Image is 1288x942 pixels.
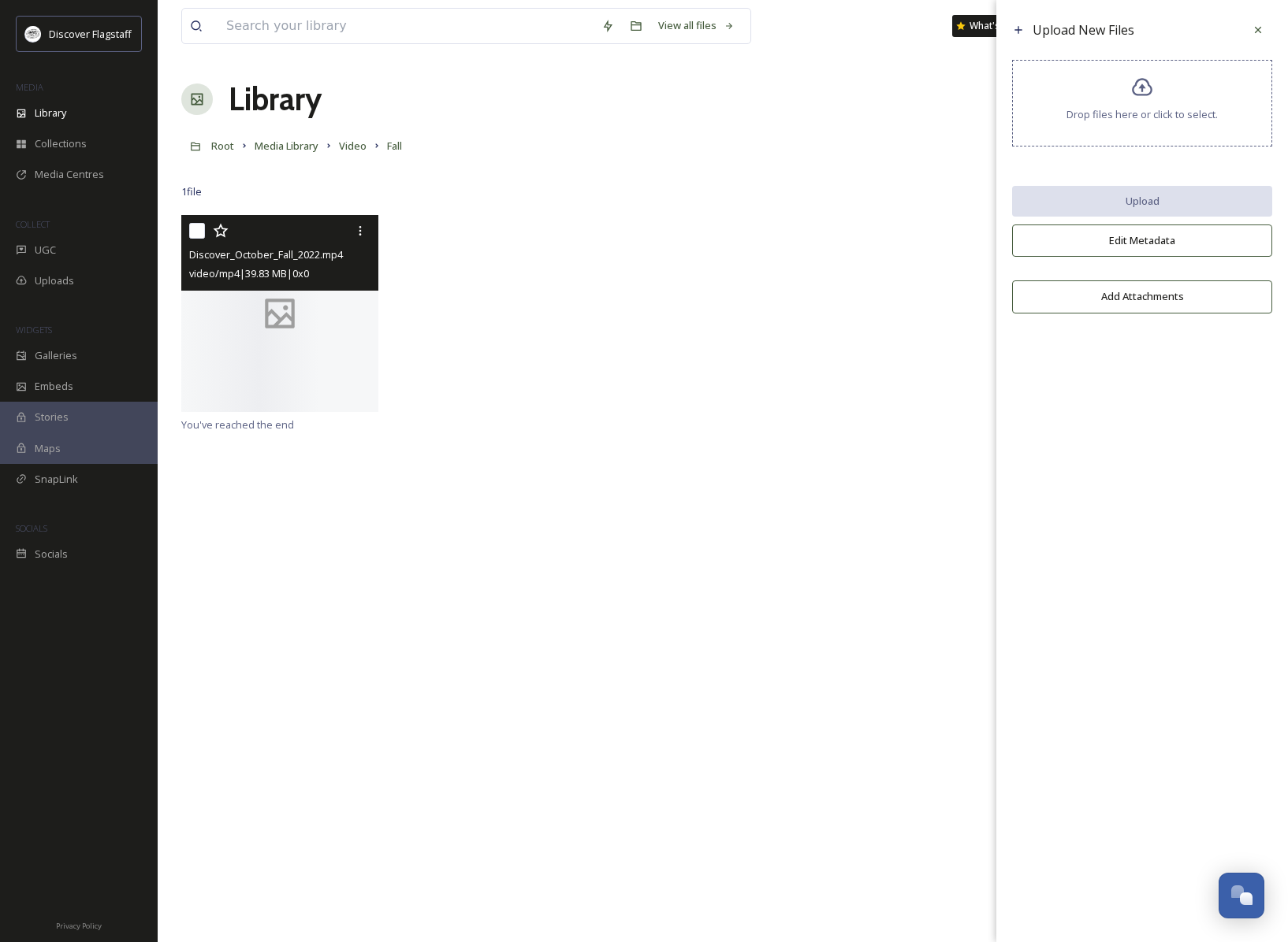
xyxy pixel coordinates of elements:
span: Maps [35,441,61,456]
span: Library [35,106,66,121]
button: Open Chat [1219,873,1264,918]
input: Search your library [218,9,594,43]
a: Video [339,136,367,155]
span: Fall [387,139,402,153]
span: MEDIA [16,81,43,93]
span: Socials [35,547,68,562]
a: View all files [650,10,743,41]
button: Edit Metadata [1012,224,1272,257]
span: WIDGETS [16,324,52,336]
a: Fall [387,136,402,155]
span: Root [211,139,234,153]
span: COLLECT [16,218,50,230]
span: SOCIALS [16,522,47,534]
a: Privacy Policy [56,915,102,934]
span: Discover Flagstaff [49,27,132,41]
span: Drop files here or click to select. [1067,107,1218,122]
img: Untitled%20design%20(1).png [25,26,41,42]
a: Root [211,136,234,155]
span: 1 file [181,184,202,199]
span: SnapLink [35,472,78,487]
span: Collections [35,136,87,151]
span: You've reached the end [181,417,294,432]
button: Add Attachments [1012,280,1272,313]
span: Privacy Policy [56,921,102,931]
span: UGC [35,243,56,258]
span: Discover_October_Fall_2022.mp4 [189,247,343,261]
span: Stories [35,410,69,425]
span: video/mp4 | 39.83 MB | 0 x 0 [189,266,309,280]
span: Embeds [35,379,73,394]
span: Uploads [35,273,74,288]
span: Video [339,139,367,153]
button: Upload [1012,186,1272,217]
a: What's New [952,15,1031,37]
span: Galleries [35,348,77,363]
span: Upload New Files [1033,21,1134,39]
span: Media Centres [35,167,104,182]
a: Library [229,76,322,123]
span: Media Library [255,139,318,153]
a: Media Library [255,136,318,155]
